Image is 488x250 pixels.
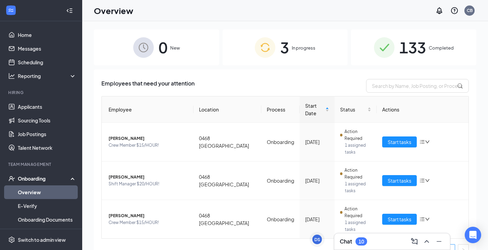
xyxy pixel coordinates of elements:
div: 10 [359,239,364,245]
td: 0468 [GEOGRAPHIC_DATA] [193,161,261,200]
div: Team Management [8,161,75,167]
span: Start tasks [388,138,411,146]
div: Onboarding [18,175,71,182]
td: 0468 [GEOGRAPHIC_DATA] [193,123,261,161]
span: New [170,44,180,51]
span: down [425,140,430,144]
span: bars [420,216,425,222]
div: Open Intercom Messenger [465,227,481,243]
span: [PERSON_NAME] [109,135,188,142]
div: DS [314,237,320,242]
svg: ComposeMessage [410,237,418,246]
button: Start tasks [382,175,417,186]
span: Action Required [345,167,371,181]
th: Location [193,96,261,123]
span: Completed [429,44,454,51]
a: Overview [18,185,76,199]
div: [DATE] [305,177,329,184]
span: Start tasks [388,215,411,223]
span: [PERSON_NAME] [109,212,188,219]
svg: QuestionInfo [450,6,459,15]
a: Home [18,28,76,42]
span: down [425,217,430,222]
div: Switch to admin view [18,236,66,243]
a: Messages [18,42,76,55]
button: ChevronUp [421,236,432,247]
td: Onboarding [261,200,300,238]
span: Action Required [345,128,371,142]
a: Activity log [18,226,76,240]
span: 133 [399,36,426,59]
span: 3 [280,36,289,59]
span: 1 assigned tasks [345,181,371,194]
span: Status [340,106,366,113]
svg: Notifications [435,6,443,15]
a: E-Verify [18,199,76,213]
a: Talent Network [18,141,76,155]
span: Action Required [345,206,371,219]
div: Hiring [8,90,75,95]
span: Crew Member $15/HOUR! [109,142,188,149]
button: Start tasks [382,136,417,147]
svg: UserCheck [8,175,15,182]
td: Onboarding [261,123,300,161]
a: Scheduling [18,55,76,69]
span: 1 assigned tasks [345,219,371,233]
span: 0 [159,36,167,59]
th: Status [335,96,377,123]
a: Applicants [18,100,76,114]
button: ComposeMessage [409,236,420,247]
svg: ChevronUp [423,237,431,246]
svg: Collapse [66,7,73,14]
td: 0468 [GEOGRAPHIC_DATA] [193,200,261,238]
td: Onboarding [261,161,300,200]
th: Employee [102,96,193,123]
div: Reporting [18,73,77,79]
span: In progress [292,44,315,51]
button: Minimize [434,236,445,247]
a: Job Postings [18,127,76,141]
h1: Overview [94,5,133,16]
h3: Chat [340,238,352,245]
span: 1 assigned tasks [345,142,371,156]
div: CB [467,8,473,13]
span: Shift Manager $20/HOUR! [109,181,188,187]
th: Process [261,96,300,123]
span: bars [420,178,425,183]
span: Employees that need your attention [101,79,195,93]
span: [PERSON_NAME] [109,174,188,181]
a: Sourcing Tools [18,114,76,127]
button: Start tasks [382,214,417,225]
a: Onboarding Documents [18,213,76,226]
span: Start tasks [388,177,411,184]
svg: Minimize [435,237,443,246]
svg: WorkstreamLogo [8,7,14,14]
svg: Settings [8,236,15,243]
span: down [425,178,430,183]
input: Search by Name, Job Posting, or Process [366,79,469,93]
span: bars [420,139,425,145]
svg: Analysis [8,73,15,79]
span: Crew Member $15/HOUR! [109,219,188,226]
th: Actions [377,96,468,123]
div: [DATE] [305,215,329,223]
div: [DATE] [305,138,329,146]
span: Start Date [305,102,324,117]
